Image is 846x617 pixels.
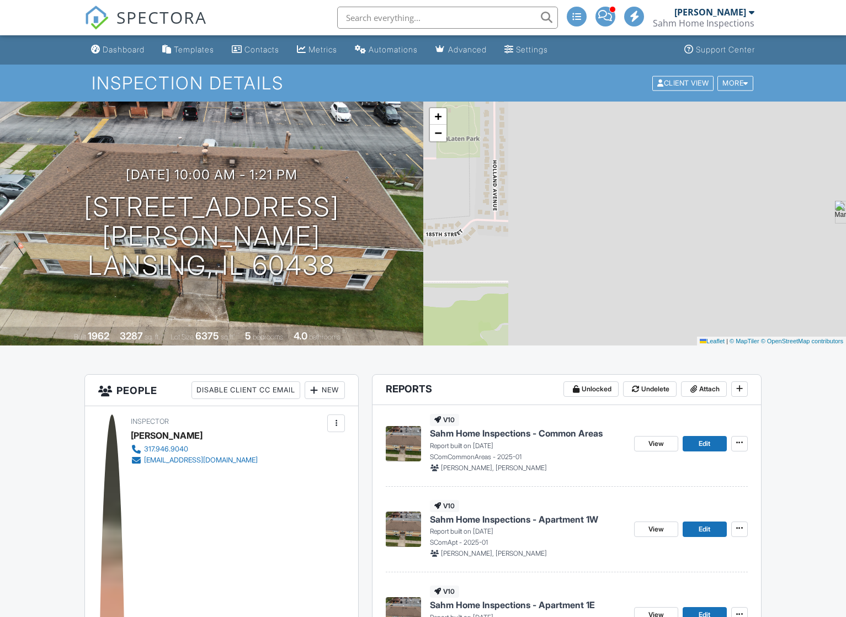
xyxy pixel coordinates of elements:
[131,427,203,444] div: [PERSON_NAME]
[171,333,194,341] span: Lot Size
[131,444,258,455] a: 317.946.9040
[430,108,446,125] a: Zoom in
[87,40,149,60] a: Dashboard
[448,45,487,54] div: Advanced
[430,125,446,141] a: Zoom out
[294,330,307,342] div: 4.0
[84,6,109,30] img: The Best Home Inspection Software - Spectora
[145,333,160,341] span: sq. ft.
[92,73,754,93] h1: Inspection Details
[85,375,358,406] h3: People
[726,338,728,344] span: |
[730,338,759,344] a: © MapTiler
[191,381,300,399] div: Disable Client CC Email
[195,330,219,342] div: 6375
[74,333,86,341] span: Built
[761,338,843,344] a: © OpenStreetMap contributors
[174,45,214,54] div: Templates
[516,45,548,54] div: Settings
[144,445,188,454] div: 317.946.9040
[674,7,746,18] div: [PERSON_NAME]
[350,40,422,60] a: Automations (Advanced)
[253,333,283,341] span: bedrooms
[309,333,340,341] span: bathrooms
[158,40,219,60] a: Templates
[292,40,342,60] a: Metrics
[245,330,251,342] div: 5
[700,338,725,344] a: Leaflet
[434,109,441,123] span: +
[227,40,284,60] a: Contacts
[500,40,552,60] a: Settings
[88,330,109,342] div: 1962
[431,40,491,60] a: Advanced
[696,45,755,54] div: Support Center
[221,333,235,341] span: sq.ft.
[84,15,207,38] a: SPECTORA
[308,45,337,54] div: Metrics
[680,40,759,60] a: Support Center
[144,456,258,465] div: [EMAIL_ADDRESS][DOMAIN_NAME]
[653,18,754,29] div: Sahm Home Inspections
[717,76,753,91] div: More
[120,330,143,342] div: 3287
[337,7,558,29] input: Search everything...
[305,381,345,399] div: New
[369,45,418,54] div: Automations
[103,45,145,54] div: Dashboard
[131,455,258,466] a: [EMAIL_ADDRESS][DOMAIN_NAME]
[126,167,297,182] h3: [DATE] 10:00 am - 1:21 pm
[652,76,714,91] div: Client View
[18,193,406,280] h1: [STREET_ADDRESS][PERSON_NAME] Lansing, IL 60438
[651,78,716,87] a: Client View
[131,417,169,425] span: Inspector
[244,45,279,54] div: Contacts
[434,126,441,140] span: −
[116,6,207,29] span: SPECTORA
